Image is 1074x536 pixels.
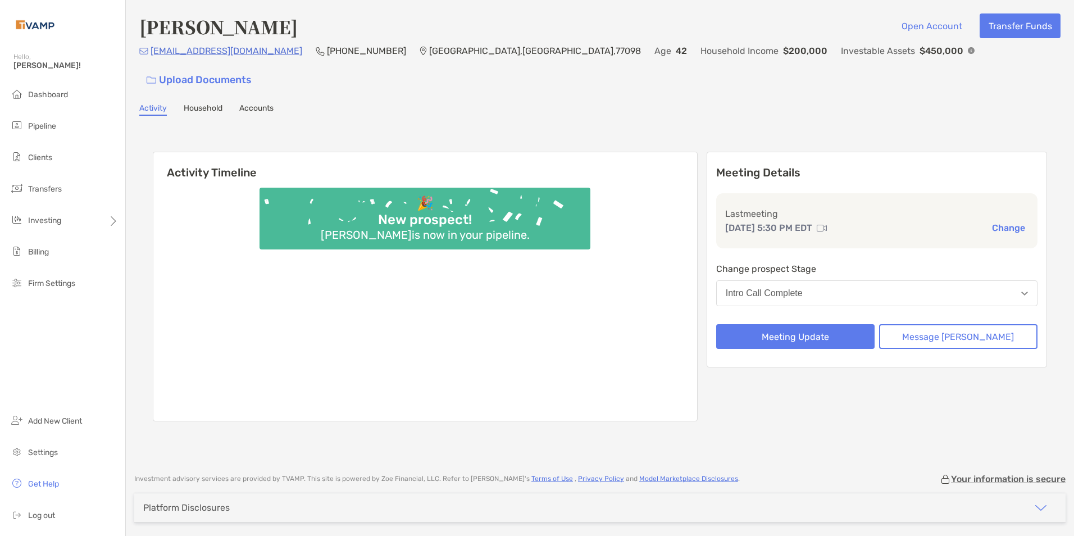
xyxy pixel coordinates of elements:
span: Settings [28,448,58,457]
img: firm-settings icon [10,276,24,289]
img: transfers icon [10,181,24,195]
div: Intro Call Complete [726,288,803,298]
a: Privacy Policy [578,475,624,483]
span: Get Help [28,479,59,489]
span: Investing [28,216,61,225]
p: [PHONE_NUMBER] [327,44,406,58]
img: investing icon [10,213,24,226]
img: Open dropdown arrow [1021,292,1028,296]
img: communication type [817,224,827,233]
div: [PERSON_NAME] is now in your pipeline. [316,228,534,242]
span: Firm Settings [28,279,75,288]
span: Transfers [28,184,62,194]
img: pipeline icon [10,119,24,132]
button: Open Account [893,13,971,38]
button: Transfer Funds [980,13,1061,38]
span: Log out [28,511,55,520]
p: $450,000 [920,44,963,58]
img: get-help icon [10,476,24,490]
img: settings icon [10,445,24,458]
span: Billing [28,247,49,257]
span: [PERSON_NAME]! [13,61,119,70]
button: Change [989,222,1029,234]
button: Message [PERSON_NAME] [879,324,1037,349]
a: Activity [139,103,167,116]
a: Model Marketplace Disclosures [639,475,738,483]
img: button icon [147,76,156,84]
a: Upload Documents [139,68,259,92]
img: Location Icon [420,47,427,56]
img: Info Icon [968,47,975,54]
a: Terms of Use [531,475,573,483]
img: clients icon [10,150,24,163]
div: Platform Disclosures [143,502,230,513]
h6: Activity Timeline [153,152,697,179]
h4: [PERSON_NAME] [139,13,298,39]
img: add_new_client icon [10,414,24,427]
p: Meeting Details [716,166,1037,180]
img: dashboard icon [10,87,24,101]
img: Phone Icon [316,47,325,56]
p: [DATE] 5:30 PM EDT [725,221,812,235]
img: Zoe Logo [13,4,57,45]
p: Investment advisory services are provided by TVAMP . This site is powered by Zoe Financial, LLC. ... [134,475,740,483]
img: icon arrow [1034,501,1048,515]
span: Dashboard [28,90,68,99]
a: Household [184,103,222,116]
p: [GEOGRAPHIC_DATA] , [GEOGRAPHIC_DATA] , 77098 [429,44,641,58]
p: Age [654,44,671,58]
a: Accounts [239,103,274,116]
p: $200,000 [783,44,827,58]
p: Change prospect Stage [716,262,1037,276]
p: Household Income [700,44,779,58]
div: New prospect! [374,212,476,228]
p: Last meeting [725,207,1029,221]
img: logout icon [10,508,24,521]
span: Clients [28,153,52,162]
p: Investable Assets [841,44,915,58]
button: Intro Call Complete [716,280,1037,306]
img: billing icon [10,244,24,258]
div: 🎉 [412,196,438,212]
p: [EMAIL_ADDRESS][DOMAIN_NAME] [151,44,302,58]
span: Pipeline [28,121,56,131]
p: Your information is secure [951,474,1066,484]
img: Email Icon [139,48,148,54]
button: Meeting Update [716,324,875,349]
p: 42 [676,44,687,58]
span: Add New Client [28,416,82,426]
